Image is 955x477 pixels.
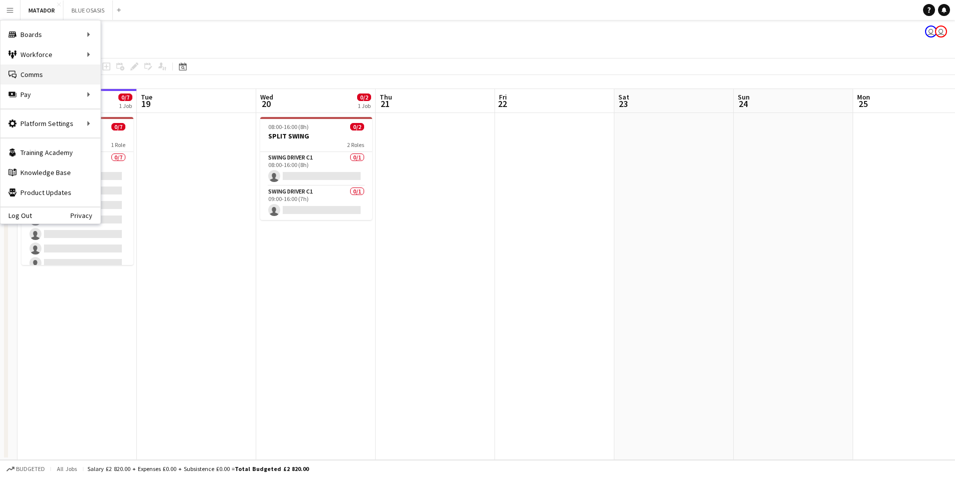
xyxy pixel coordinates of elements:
[111,141,125,148] span: 1 Role
[20,0,63,20] button: MATADOR
[63,0,113,20] button: BLUE OSASIS
[0,64,100,84] a: Comms
[857,92,870,101] span: Mon
[347,141,364,148] span: 2 Roles
[0,211,32,219] a: Log Out
[0,162,100,182] a: Knowledge Base
[617,98,629,109] span: 23
[55,465,79,472] span: All jobs
[0,24,100,44] div: Boards
[5,463,46,474] button: Budgeted
[260,152,372,186] app-card-role: Swing Driver C10/108:00-16:00 (8h)
[0,182,100,202] a: Product Updates
[350,123,364,130] span: 0/2
[111,123,125,130] span: 0/7
[16,465,45,472] span: Budgeted
[925,25,937,37] app-user-avatar: Matthew Durden
[139,98,152,109] span: 19
[380,92,392,101] span: Thu
[87,465,309,472] div: Salary £2 820.00 + Expenses £0.00 + Subsistence £0.00 =
[268,123,309,130] span: 08:00-16:00 (8h)
[357,93,371,101] span: 0/2
[0,44,100,64] div: Workforce
[259,98,273,109] span: 20
[935,25,947,37] app-user-avatar: bradley wheatley
[499,92,507,101] span: Fri
[856,98,870,109] span: 25
[0,84,100,104] div: Pay
[260,117,372,220] app-job-card: 08:00-16:00 (8h)0/2SPLIT SWING2 RolesSwing Driver C10/108:00-16:00 (8h) Swing Driver C10/109:00-1...
[260,131,372,140] h3: SPLIT SWING
[260,92,273,101] span: Wed
[0,113,100,133] div: Platform Settings
[0,142,100,162] a: Training Academy
[497,98,507,109] span: 22
[141,92,152,101] span: Tue
[738,92,750,101] span: Sun
[260,186,372,220] app-card-role: Swing Driver C10/109:00-16:00 (7h)
[378,98,392,109] span: 21
[736,98,750,109] span: 24
[118,93,132,101] span: 0/7
[358,102,371,109] div: 1 Job
[70,211,100,219] a: Privacy
[618,92,629,101] span: Sat
[119,102,132,109] div: 1 Job
[235,465,309,472] span: Total Budgeted £2 820.00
